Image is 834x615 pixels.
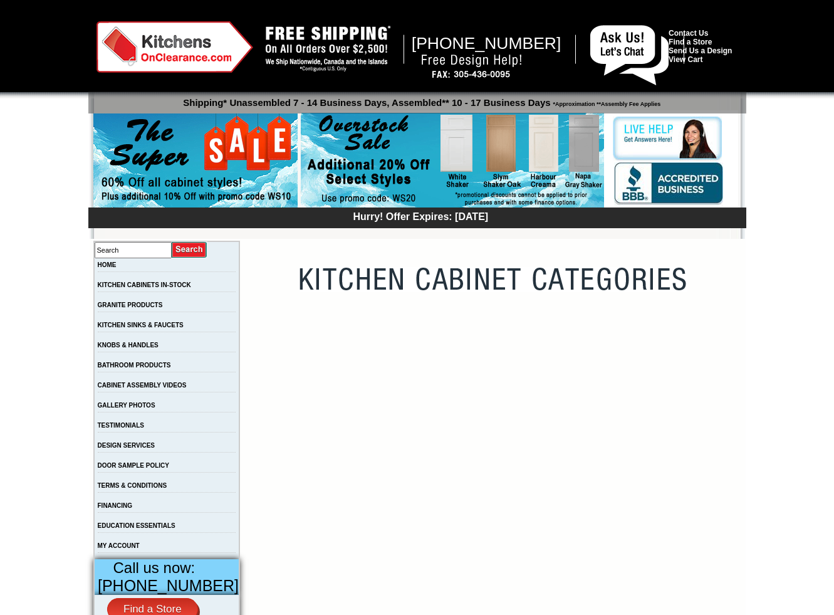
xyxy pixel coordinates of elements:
a: DOOR SAMPLE POLICY [98,462,169,469]
a: Find a Store [669,38,712,46]
a: View Cart [669,55,702,64]
a: GALLERY PHOTOS [98,402,155,409]
a: BATHROOM PRODUCTS [98,362,171,369]
span: [PHONE_NUMBER] [98,577,239,594]
a: Contact Us [669,29,708,38]
a: DESIGN SERVICES [98,442,155,449]
a: CABINET ASSEMBLY VIDEOS [98,382,187,389]
a: KITCHEN SINKS & FAUCETS [98,322,184,329]
a: HOME [98,261,117,268]
a: KITCHEN CABINETS IN-STOCK [98,281,191,288]
span: *Approximation **Assembly Fee Applies [551,98,661,107]
div: Hurry! Offer Expires: [DATE] [95,209,746,223]
input: Submit [172,241,207,258]
a: Send Us a Design [669,46,732,55]
img: Kitchens on Clearance Logo [96,21,253,73]
a: EDUCATION ESSENTIALS [98,522,175,529]
a: KNOBS & HANDLES [98,342,159,349]
span: Call us now: [113,559,195,576]
span: [PHONE_NUMBER] [412,34,561,53]
a: FINANCING [98,502,133,509]
a: TESTIMONIALS [98,422,144,429]
p: Shipping* Unassembled 7 - 14 Business Days, Assembled** 10 - 17 Business Days [95,92,746,108]
a: TERMS & CONDITIONS [98,482,167,489]
a: GRANITE PRODUCTS [98,302,163,308]
a: MY ACCOUNT [98,542,140,549]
